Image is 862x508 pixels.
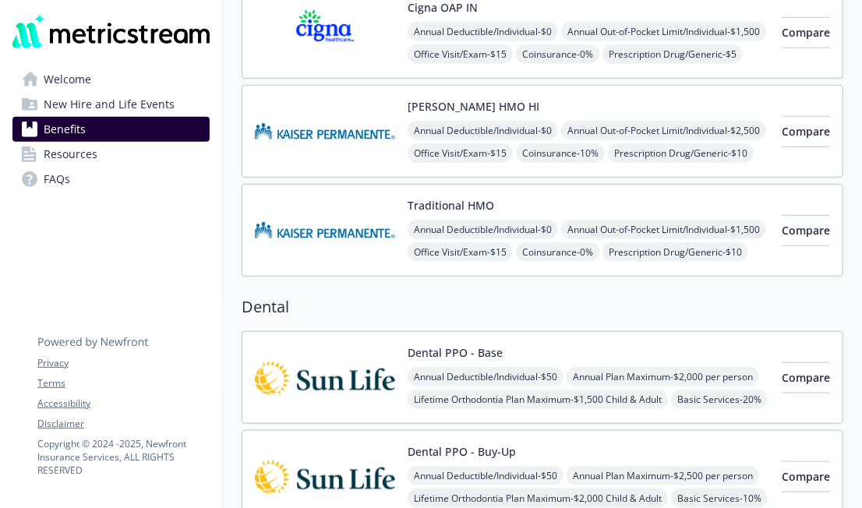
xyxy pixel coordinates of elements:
span: Annual Deductible/Individual - $0 [408,220,558,239]
a: Privacy [37,356,209,370]
img: Kaiser Permanente Insurance Company carrier logo [255,197,395,263]
button: Compare [782,362,830,393]
button: Dental PPO - Buy-Up [408,443,516,460]
span: Office Visit/Exam - $15 [408,44,513,64]
span: Annual Plan Maximum - $2,500 per person [567,466,759,485]
span: Compare [782,25,830,40]
span: Annual Deductible/Individual - $50 [408,466,563,485]
span: Compare [782,469,830,484]
h2: Dental [242,295,843,319]
a: New Hire and Life Events [12,92,210,117]
span: Welcome [44,67,91,92]
span: Office Visit/Exam - $15 [408,143,513,163]
span: Benefits [44,117,86,142]
span: Annual Out-of-Pocket Limit/Individual - $1,500 [561,220,766,239]
span: Annual Deductible/Individual - $50 [408,367,563,386]
p: Copyright © 2024 - 2025 , Newfront Insurance Services, ALL RIGHTS RESERVED [37,437,209,477]
span: Annual Deductible/Individual - $0 [408,22,558,41]
span: Lifetime Orthodontia Plan Maximum - $1,500 Child & Adult [408,390,668,409]
span: Prescription Drug/Generic - $5 [602,44,743,64]
button: Compare [782,17,830,48]
span: Coinsurance - 10% [516,143,605,163]
button: Compare [782,215,830,246]
button: Dental PPO - Base [408,344,503,361]
span: Compare [782,124,830,139]
span: Basic Services - 20% [671,390,768,409]
a: Accessibility [37,397,209,411]
button: [PERSON_NAME] HMO HI [408,98,539,115]
a: FAQs [12,167,210,192]
span: New Hire and Life Events [44,92,175,117]
span: Coinsurance - 0% [516,242,599,262]
button: Traditional HMO [408,197,494,213]
a: Benefits [12,117,210,142]
span: Office Visit/Exam - $15 [408,242,513,262]
a: Disclaimer [37,417,209,431]
span: Compare [782,370,830,385]
span: Compare [782,223,830,238]
span: Prescription Drug/Generic - $10 [608,143,754,163]
a: Resources [12,142,210,167]
button: Compare [782,461,830,492]
a: Terms [37,376,209,390]
span: Coinsurance - 0% [516,44,599,64]
span: Resources [44,142,97,167]
button: Compare [782,116,830,147]
a: Welcome [12,67,210,92]
span: Basic Services - 10% [671,489,768,508]
span: Annual Out-of-Pocket Limit/Individual - $1,500 [561,22,766,41]
span: Annual Plan Maximum - $2,000 per person [567,367,759,386]
span: FAQs [44,167,70,192]
span: Annual Deductible/Individual - $0 [408,121,558,140]
img: Sun Life Financial carrier logo [255,344,395,411]
img: Kaiser Permanente of Hawaii carrier logo [255,98,395,164]
span: Lifetime Orthodontia Plan Maximum - $2,000 Child & Adult [408,489,668,508]
span: Annual Out-of-Pocket Limit/Individual - $2,500 [561,121,766,140]
span: Prescription Drug/Generic - $10 [602,242,748,262]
